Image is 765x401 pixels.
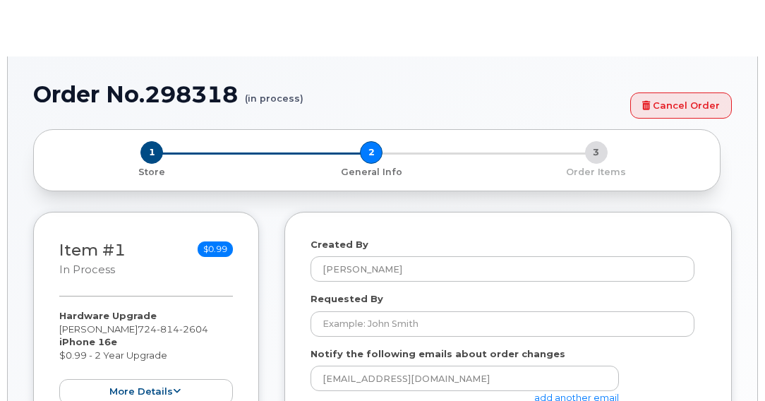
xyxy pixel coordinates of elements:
span: 1 [140,141,163,164]
span: 814 [157,323,179,335]
strong: Hardware Upgrade [59,310,157,321]
label: Notify the following emails about order changes [311,347,565,361]
small: in process [59,263,115,276]
p: Store [51,166,253,179]
a: 1 Store [45,164,259,179]
span: 724 [138,323,208,335]
input: Example: John Smith [311,311,694,337]
small: (in process) [245,82,303,104]
span: $0.99 [198,241,233,257]
h1: Order No.298318 [33,82,623,107]
a: Cancel Order [630,92,732,119]
label: Requested By [311,292,383,306]
strong: iPhone 16e [59,336,117,347]
input: Example: john@appleseed.com [311,366,619,391]
h3: Item #1 [59,241,126,277]
span: 2604 [179,323,208,335]
label: Created By [311,238,368,251]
